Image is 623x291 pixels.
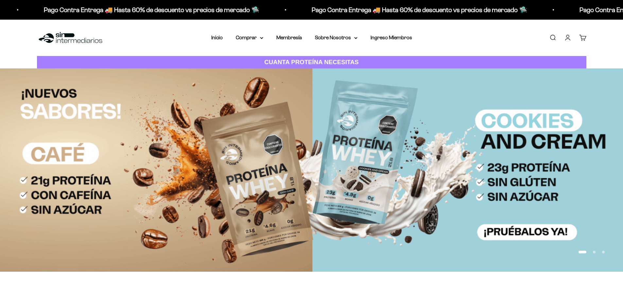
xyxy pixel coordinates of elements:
summary: Sobre Nosotros [315,33,357,42]
p: Pago Contra Entrega 🚚 Hasta 60% de descuento vs precios de mercado 🛸 [43,5,258,15]
strong: CUANTA PROTEÍNA NECESITAS [264,59,359,65]
a: Inicio [211,35,223,40]
a: Membresía [276,35,302,40]
p: Pago Contra Entrega 🚚 Hasta 60% de descuento vs precios de mercado 🛸 [310,5,526,15]
a: CUANTA PROTEÍNA NECESITAS [37,56,586,69]
a: Ingreso Miembros [371,35,412,40]
summary: Comprar [236,33,263,42]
